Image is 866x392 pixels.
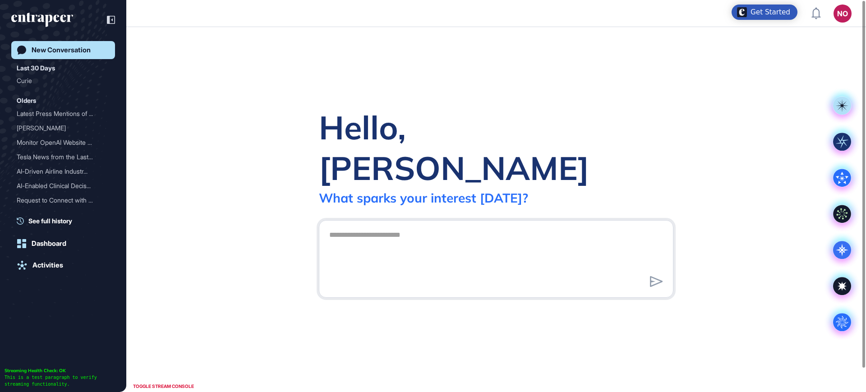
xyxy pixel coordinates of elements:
[319,107,673,188] div: Hello, [PERSON_NAME]
[131,381,196,392] div: TOGGLE STREAM CONSOLE
[17,216,115,226] a: See full history
[11,41,115,59] a: New Conversation
[17,179,110,193] div: AI-Enabled Clinical Decision Support Software for Infectious Disease Screening and AMR Program
[17,135,102,150] div: Monitor OpenAI Website Ac...
[17,164,102,179] div: AI-Driven Airline Industr...
[17,74,102,88] div: Curie
[11,13,73,27] div: entrapeer-logo
[32,46,91,54] div: New Conversation
[834,5,852,23] button: NO
[17,106,110,121] div: Latest Press Mentions of OpenAI
[17,179,102,193] div: AI-Enabled Clinical Decis...
[17,121,110,135] div: Reese
[17,150,110,164] div: Tesla News from the Last Two Weeks
[17,63,55,74] div: Last 30 Days
[732,5,797,20] div: Open Get Started checklist
[32,261,63,269] div: Activities
[17,106,102,121] div: Latest Press Mentions of ...
[11,235,115,253] a: Dashboard
[32,240,66,248] div: Dashboard
[17,208,110,222] div: Reese
[17,193,102,208] div: Request to Connect with C...
[17,208,102,222] div: [PERSON_NAME]
[17,150,102,164] div: Tesla News from the Last ...
[319,190,528,206] div: What sparks your interest [DATE]?
[17,74,110,88] div: Curie
[17,121,102,135] div: [PERSON_NAME]
[17,193,110,208] div: Request to Connect with Curie
[17,135,110,150] div: Monitor OpenAI Website Activity
[17,95,36,106] div: Olders
[737,7,747,17] img: launcher-image-alternative-text
[17,164,110,179] div: AI-Driven Airline Industry Updates
[751,8,790,17] div: Get Started
[11,256,115,274] a: Activities
[28,216,72,226] span: See full history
